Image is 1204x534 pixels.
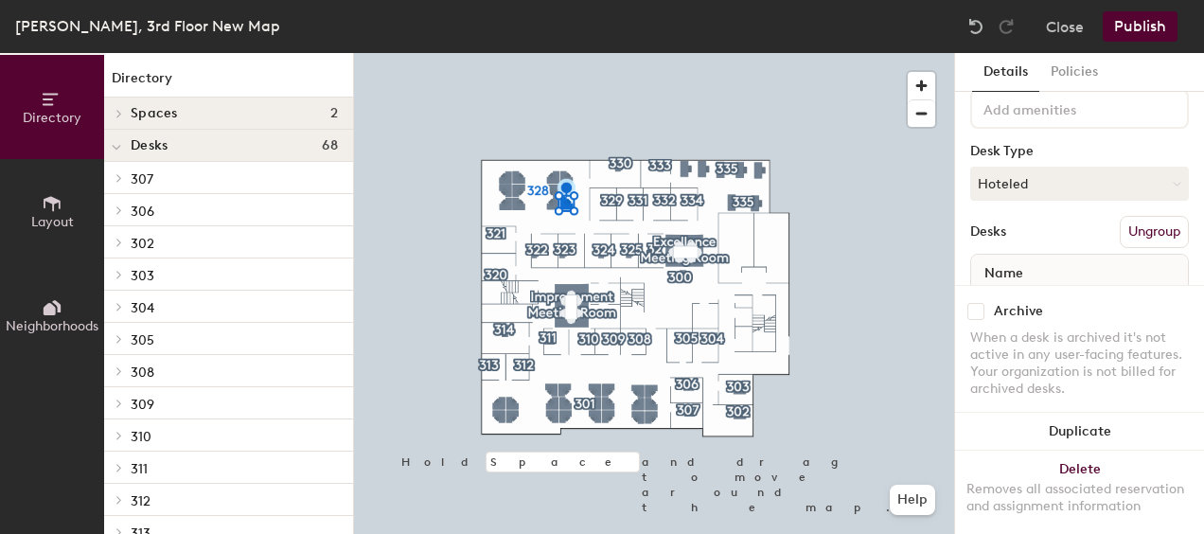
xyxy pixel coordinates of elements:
span: Name [975,257,1033,291]
span: 303 [131,268,154,284]
button: Hoteled [970,167,1189,201]
span: Layout [31,214,74,230]
input: Add amenities [980,97,1150,119]
button: Ungroup [1120,216,1189,248]
span: Spaces [131,106,178,121]
span: 312 [131,493,150,509]
button: DeleteRemoves all associated reservation and assignment information [955,451,1204,534]
button: Duplicate [955,413,1204,451]
span: 309 [131,397,154,413]
span: Directory [23,110,81,126]
span: 311 [131,461,148,477]
img: Redo [997,17,1016,36]
div: Desks [970,224,1006,240]
img: Undo [966,17,985,36]
span: 2 [330,106,338,121]
div: Desk Type [970,144,1189,159]
span: 306 [131,204,154,220]
span: 304 [131,300,154,316]
span: 307 [131,171,153,187]
span: Neighborhoods [6,318,98,334]
div: When a desk is archived it's not active in any user-facing features. Your organization is not bil... [970,329,1189,398]
span: 305 [131,332,154,348]
span: Desks [131,138,168,153]
span: 302 [131,236,154,252]
button: Details [972,53,1039,92]
h1: Directory [104,68,353,98]
div: Removes all associated reservation and assignment information [966,481,1193,515]
button: Policies [1039,53,1109,92]
span: 308 [131,365,154,381]
div: [PERSON_NAME], 3rd Floor New Map [15,14,280,38]
button: Close [1046,11,1084,42]
span: 310 [131,429,151,445]
div: Archive [994,304,1043,319]
button: Publish [1103,11,1177,42]
button: Help [890,485,935,515]
span: 68 [322,138,338,153]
